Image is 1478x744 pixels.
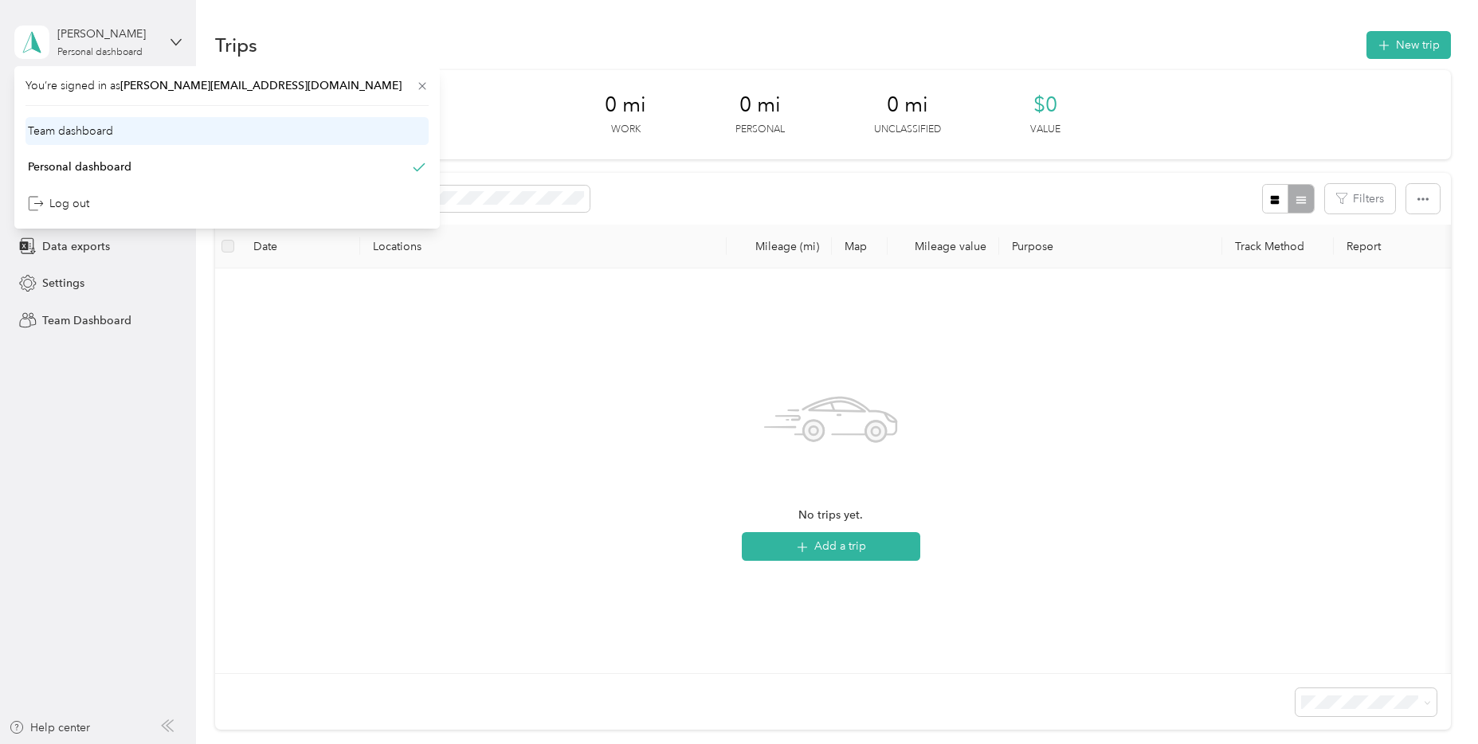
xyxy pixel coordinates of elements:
span: Settings [42,275,84,292]
h1: Trips [215,37,257,53]
th: Purpose [999,225,1222,268]
div: Personal dashboard [57,48,143,57]
span: 0 mi [887,92,928,118]
div: Log out [28,195,89,212]
span: 0 mi [739,92,781,118]
th: Mileage (mi) [727,225,832,268]
p: Unclassified [874,123,941,137]
th: Date [241,225,360,268]
p: Value [1030,123,1060,137]
span: You’re signed in as [25,77,429,94]
span: [PERSON_NAME][EMAIL_ADDRESS][DOMAIN_NAME] [120,79,402,92]
p: Work [611,123,641,137]
span: $0 [1033,92,1057,118]
th: Locations [360,225,727,268]
div: [PERSON_NAME] [57,25,157,42]
th: Mileage value [888,225,999,268]
th: Track Method [1222,225,1334,268]
iframe: Everlance-gr Chat Button Frame [1389,655,1478,744]
span: Data exports [42,238,110,255]
button: Filters [1325,184,1395,213]
button: Add a trip [742,532,920,561]
div: Personal dashboard [28,159,131,175]
span: Team Dashboard [42,312,131,329]
button: Help center [9,719,90,736]
th: Map [832,225,888,268]
span: No trips yet. [798,507,863,524]
div: Team dashboard [28,123,113,139]
p: Personal [735,123,785,137]
button: New trip [1366,31,1451,59]
span: 0 mi [605,92,646,118]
